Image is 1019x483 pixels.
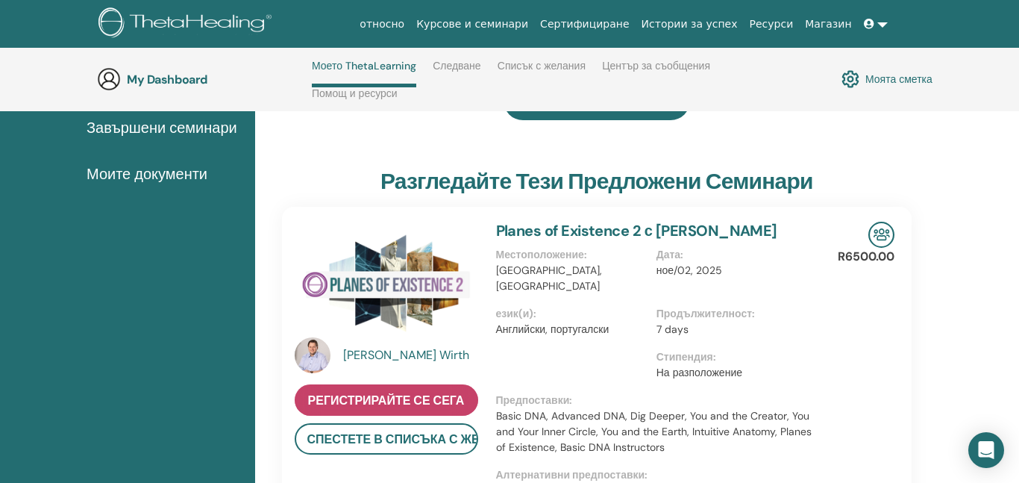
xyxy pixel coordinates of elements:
a: Моето ThetaLearning [312,60,416,87]
p: Английски, португалски [496,322,648,337]
p: Дата : [656,247,808,263]
p: На разположение [656,365,808,381]
p: Basic DNA, Advanced DNA, Dig Deeper, You and the Creator, You and Your Inner Circle, You and the ... [496,408,818,455]
p: Алтернативни предпоставки : [496,467,818,483]
img: default.jpg [295,337,330,373]
a: Магазин [799,10,857,38]
p: Продължителност : [656,306,808,322]
a: Център за съобщения [602,60,710,84]
h3: Разгледайте тези предложени семинари [380,168,813,195]
p: [GEOGRAPHIC_DATA], [GEOGRAPHIC_DATA] [496,263,648,294]
a: Помощ и ресурси [312,87,398,111]
p: Местоположение : [496,247,648,263]
img: cog.svg [841,66,859,92]
img: logo.png [98,7,277,41]
a: Регистрирайте се сега [295,384,478,416]
p: език(и) : [496,306,648,322]
span: Моите документи [87,163,207,185]
p: ное/02, 2025 [656,263,808,278]
a: Списък с желания [498,60,586,84]
p: Предпоставки : [496,393,818,408]
h3: My Dashboard [127,72,276,87]
a: Моята сметка [841,66,932,92]
a: Ресурси [744,10,800,38]
p: Стипендия : [656,349,808,365]
a: относно [354,10,410,38]
a: Сертифициране [534,10,635,38]
img: Planes of Existence 2 [295,222,478,342]
a: Planes of Existence 2 с [PERSON_NAME] [496,221,777,240]
a: [PERSON_NAME] Wirth [343,346,481,364]
button: Спестете в списъка с желания [295,423,478,455]
p: 7 days [656,322,808,337]
a: Истории за успех [636,10,744,38]
img: generic-user-icon.jpg [97,67,121,91]
div: Open Intercom Messenger [968,432,1004,468]
img: In-Person Seminar [868,222,894,248]
a: Следване [433,60,481,84]
span: Завършени семинари [87,116,237,139]
a: Курсове и семинари [410,10,534,38]
p: R6500.00 [838,248,894,266]
span: Регистрирайте се сега [308,393,465,408]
